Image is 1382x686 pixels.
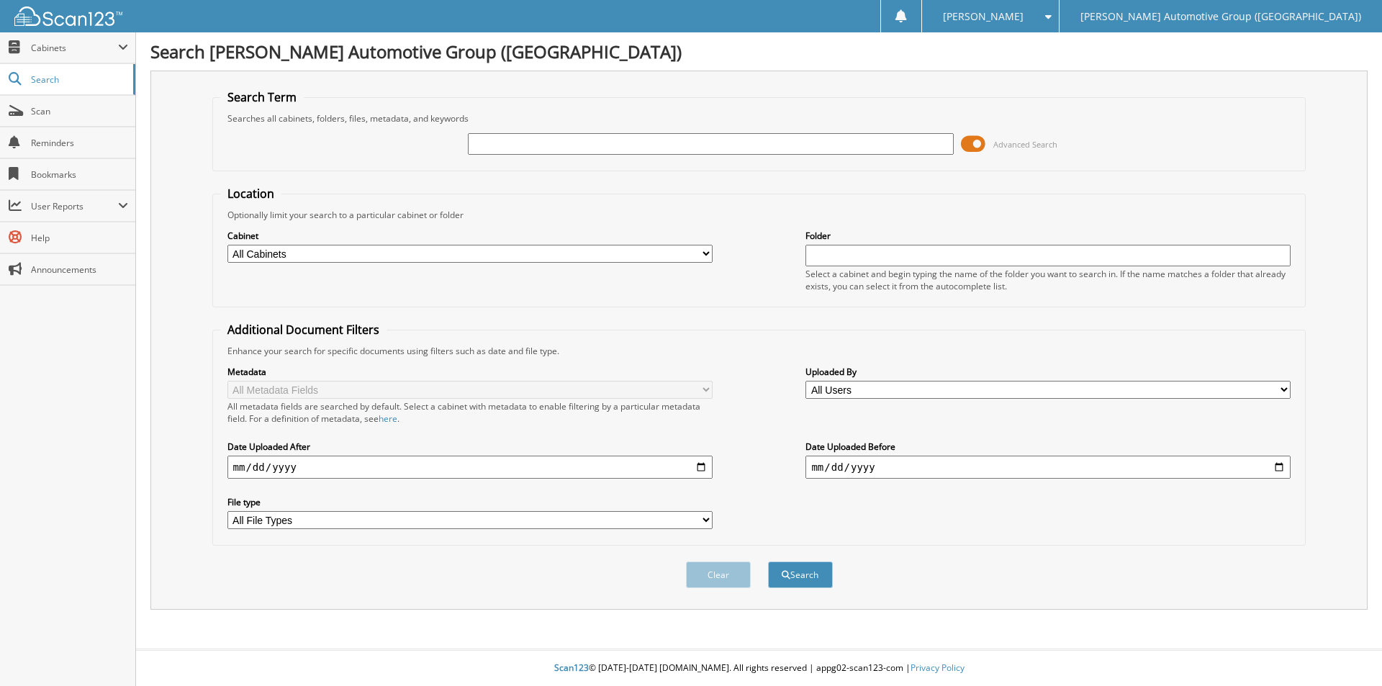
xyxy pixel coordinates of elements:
[554,662,589,674] span: Scan123
[805,268,1291,292] div: Select a cabinet and begin typing the name of the folder you want to search in. If the name match...
[220,322,387,338] legend: Additional Document Filters
[768,561,833,588] button: Search
[805,441,1291,453] label: Date Uploaded Before
[220,186,281,202] legend: Location
[31,73,126,86] span: Search
[227,230,713,242] label: Cabinet
[379,412,397,425] a: here
[686,561,751,588] button: Clear
[227,441,713,453] label: Date Uploaded After
[14,6,122,26] img: scan123-logo-white.svg
[220,89,304,105] legend: Search Term
[220,112,1299,125] div: Searches all cabinets, folders, files, metadata, and keywords
[227,496,713,508] label: File type
[993,139,1057,150] span: Advanced Search
[227,366,713,378] label: Metadata
[220,209,1299,221] div: Optionally limit your search to a particular cabinet or folder
[1080,12,1361,21] span: [PERSON_NAME] Automotive Group ([GEOGRAPHIC_DATA])
[31,263,128,276] span: Announcements
[911,662,965,674] a: Privacy Policy
[136,651,1382,686] div: © [DATE]-[DATE] [DOMAIN_NAME]. All rights reserved | appg02-scan123-com |
[805,366,1291,378] label: Uploaded By
[31,168,128,181] span: Bookmarks
[31,137,128,149] span: Reminders
[805,230,1291,242] label: Folder
[31,232,128,244] span: Help
[943,12,1024,21] span: [PERSON_NAME]
[31,105,128,117] span: Scan
[227,456,713,479] input: start
[227,400,713,425] div: All metadata fields are searched by default. Select a cabinet with metadata to enable filtering b...
[150,40,1368,63] h1: Search [PERSON_NAME] Automotive Group ([GEOGRAPHIC_DATA])
[805,456,1291,479] input: end
[220,345,1299,357] div: Enhance your search for specific documents using filters such as date and file type.
[31,42,118,54] span: Cabinets
[31,200,118,212] span: User Reports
